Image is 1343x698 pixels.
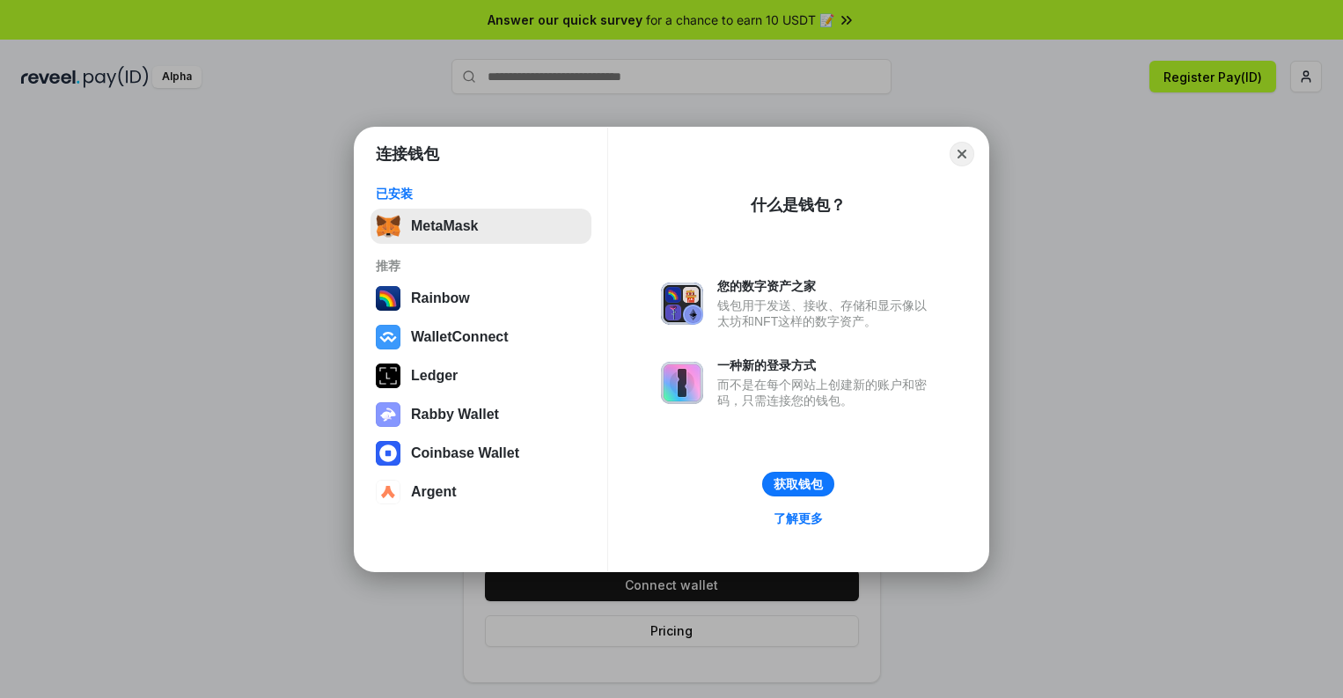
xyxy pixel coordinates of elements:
button: Coinbase Wallet [371,436,591,471]
img: svg+xml,%3Csvg%20xmlns%3D%22http%3A%2F%2Fwww.w3.org%2F2000%2Fsvg%22%20fill%3D%22none%22%20viewBox... [376,402,400,427]
div: 获取钱包 [774,476,823,492]
button: MetaMask [371,209,591,244]
div: 推荐 [376,258,586,274]
div: WalletConnect [411,329,509,345]
img: svg+xml,%3Csvg%20xmlns%3D%22http%3A%2F%2Fwww.w3.org%2F2000%2Fsvg%22%20fill%3D%22none%22%20viewBox... [661,283,703,325]
img: svg+xml,%3Csvg%20width%3D%2228%22%20height%3D%2228%22%20viewBox%3D%220%200%2028%2028%22%20fill%3D... [376,480,400,504]
div: MetaMask [411,218,478,234]
h1: 连接钱包 [376,143,439,165]
div: Argent [411,484,457,500]
a: 了解更多 [763,507,833,530]
img: svg+xml,%3Csvg%20width%3D%22120%22%20height%3D%22120%22%20viewBox%3D%220%200%20120%20120%22%20fil... [376,286,400,311]
div: 您的数字资产之家 [717,278,936,294]
div: 了解更多 [774,511,823,526]
button: Close [950,142,974,166]
div: Rabby Wallet [411,407,499,422]
img: svg+xml,%3Csvg%20fill%3D%22none%22%20height%3D%2233%22%20viewBox%3D%220%200%2035%2033%22%20width%... [376,214,400,239]
img: svg+xml,%3Csvg%20width%3D%2228%22%20height%3D%2228%22%20viewBox%3D%220%200%2028%2028%22%20fill%3D... [376,325,400,349]
button: WalletConnect [371,320,591,355]
div: 钱包用于发送、接收、存储和显示像以太坊和NFT这样的数字资产。 [717,298,936,329]
div: 一种新的登录方式 [717,357,936,373]
button: Rabby Wallet [371,397,591,432]
img: svg+xml,%3Csvg%20xmlns%3D%22http%3A%2F%2Fwww.w3.org%2F2000%2Fsvg%22%20fill%3D%22none%22%20viewBox... [661,362,703,404]
div: 已安装 [376,186,586,202]
div: Coinbase Wallet [411,445,519,461]
img: svg+xml,%3Csvg%20width%3D%2228%22%20height%3D%2228%22%20viewBox%3D%220%200%2028%2028%22%20fill%3D... [376,441,400,466]
div: 什么是钱包？ [751,195,846,216]
div: 而不是在每个网站上创建新的账户和密码，只需连接您的钱包。 [717,377,936,408]
img: svg+xml,%3Csvg%20xmlns%3D%22http%3A%2F%2Fwww.w3.org%2F2000%2Fsvg%22%20width%3D%2228%22%20height%3... [376,364,400,388]
div: Ledger [411,368,458,384]
button: Ledger [371,358,591,393]
div: Rainbow [411,290,470,306]
button: Argent [371,474,591,510]
button: Rainbow [371,281,591,316]
button: 获取钱包 [762,472,834,496]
